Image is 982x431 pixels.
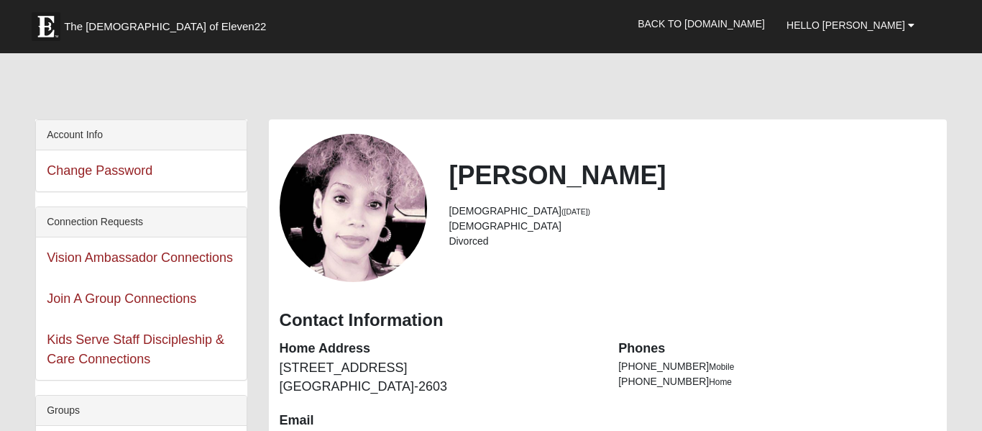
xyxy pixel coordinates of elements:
li: [PHONE_NUMBER] [618,359,936,374]
dt: Phones [618,340,936,358]
li: [PHONE_NUMBER] [618,374,936,389]
a: View Fullsize Photo [280,134,428,282]
small: ([DATE]) [561,207,590,216]
li: [DEMOGRAPHIC_DATA] [449,204,935,219]
span: Mobile [709,362,734,372]
a: Vision Ambassador Connections [47,250,233,265]
div: Account Info [36,120,246,150]
a: Join A Group Connections [47,291,196,306]
h3: Contact Information [280,310,936,331]
li: Divorced [449,234,935,249]
span: Home [709,377,732,387]
h2: [PERSON_NAME] [449,160,935,191]
img: Eleven22 logo [32,12,60,41]
a: Change Password [47,163,152,178]
div: Connection Requests [36,207,246,237]
a: Hello [PERSON_NAME] [776,7,925,43]
dt: Home Address [280,340,597,358]
a: Back to [DOMAIN_NAME] [627,6,776,42]
div: Groups [36,396,246,426]
a: Kids Serve Staff Discipleship & Care Connections [47,332,224,366]
span: Hello [PERSON_NAME] [786,19,905,31]
li: [DEMOGRAPHIC_DATA] [449,219,935,234]
dt: Email [280,412,597,430]
span: The [DEMOGRAPHIC_DATA] of Eleven22 [64,19,266,34]
a: The [DEMOGRAPHIC_DATA] of Eleven22 [24,5,312,41]
dd: [STREET_ADDRESS] [GEOGRAPHIC_DATA]-2603 [280,359,597,396]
